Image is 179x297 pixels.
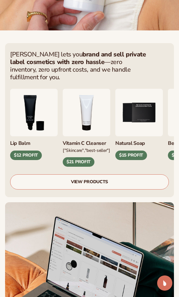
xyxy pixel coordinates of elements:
[115,151,147,160] div: $15 PROFIT
[10,174,169,190] a: VIEW PRODUCTS
[115,89,163,160] div: 5 / 9
[10,151,42,160] div: $12 PROFIT
[63,89,110,167] div: 4 / 9
[63,89,110,136] img: Vitamin c cleanser.
[63,147,110,153] div: ["Skincare","Best-seller"]
[63,157,94,167] div: $21 PROFIT
[10,136,58,147] div: Lip Balm
[10,50,146,66] strong: brand and sell private label cosmetics with zero hassle
[10,51,146,81] p: [PERSON_NAME] lets you —zero inventory, zero upfront costs, and we handle fulfillment for you.
[63,136,110,147] div: Vitamin C Cleanser
[115,136,163,147] div: Natural Soap
[10,89,58,160] div: 3 / 9
[157,275,172,291] div: Open Intercom Messenger
[10,89,58,136] img: Smoothing lip balm.
[115,89,163,136] img: Nature bar of soap.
